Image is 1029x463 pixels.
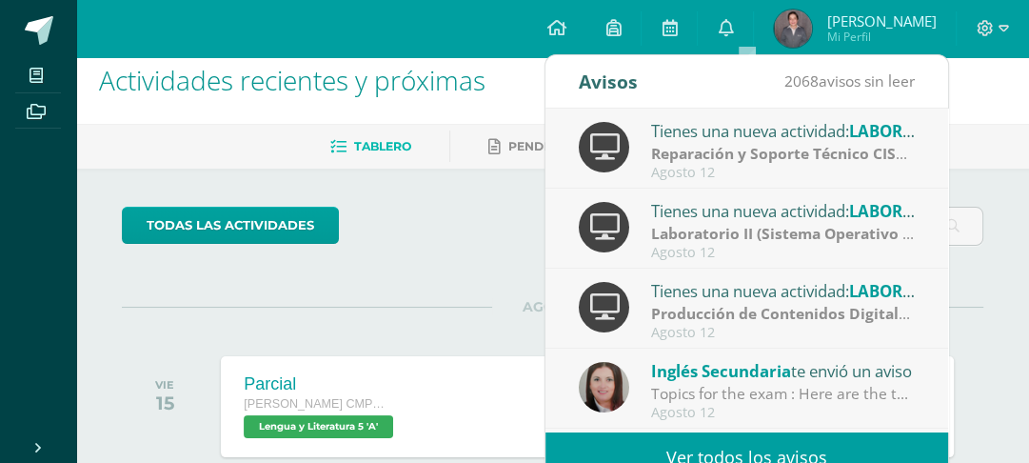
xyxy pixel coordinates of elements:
div: VIE [155,378,174,392]
div: 15 [155,392,174,414]
strong: Producción de Contenidos Digitales [651,303,915,324]
img: 842d59e8866897ff6b93f5488f6b47a9.png [774,10,812,48]
div: te envió un aviso [651,358,916,383]
div: Agosto 12 [651,245,916,261]
span: 2068 [784,70,819,91]
span: [PERSON_NAME] CMP Bachillerato en CCLL con Orientación en Computación [244,397,386,411]
strong: Laboratorio II (Sistema Operativo Macintoch) [651,223,985,244]
div: Tienes una nueva actividad: [651,118,916,143]
span: Tablero [354,139,411,153]
div: Tienes una nueva actividad: [651,278,916,303]
a: Tablero [330,131,411,162]
span: Lengua y Literatura 5 'A' [244,415,393,438]
span: [PERSON_NAME] [826,11,936,30]
span: Pendientes de entrega [508,139,671,153]
span: avisos sin leer [784,70,915,91]
strong: Reparación y Soporte Técnico CISCO [651,143,917,164]
span: AGOSTO [492,298,614,315]
div: Tienes una nueva actividad: [651,198,916,223]
span: Mi Perfil [826,29,936,45]
div: | Prueba de Logro [651,143,916,165]
div: | Prueba de Logro [651,303,916,325]
img: 8af0450cf43d44e38c4a1497329761f3.png [579,362,629,413]
span: Inglés Secundaria [651,360,791,382]
div: Agosto 12 [651,405,916,421]
div: Topics for the exam : Here are the topics you should study. [651,383,916,405]
div: Agosto 12 [651,165,916,181]
div: Avisos [579,55,638,108]
span: Actividades recientes y próximas [99,62,485,98]
div: | Prueba de Logro [651,223,916,245]
div: Parcial [244,374,398,394]
a: Pendientes de entrega [488,131,671,162]
div: Agosto 12 [651,325,916,341]
a: todas las Actividades [122,207,339,244]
